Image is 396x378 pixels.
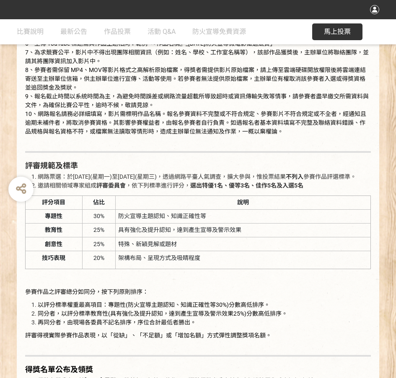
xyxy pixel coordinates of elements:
[312,23,362,40] button: 馬上投票
[38,301,270,308] span: 以評分標準權重最高項目：專題性(防火宣導主題認知、知識正確性等30%)分數高低排序。
[192,28,246,36] span: 防火宣導免費資源
[104,28,131,36] span: 作品投票
[38,173,356,180] span: 網路票選：於[DATE](星期一)至[DATE](星期三)，透過網路平臺人氣調查，擴大參與，惟投票結果 參賽作品評選標準。
[60,28,87,36] span: 最新公告
[118,226,241,233] span: 具有強化及提升認知，達到產生宣導及警示效果
[25,332,272,339] span: 評審得視實際參賽作品表現，以「從缺」、「不足額」或「增加名額」方式彈性調整獎項名額。
[25,49,369,64] span: 7、為求競賽公平，影片中不得出現團隊相關資訊（例如：姓名、學校、工作室名稱等），該部作品獲獎後，主辦單位將聯絡團隊，並請其將團隊資訊加入影片中。
[17,19,44,44] a: 比賽說明
[93,241,104,247] span: 25%
[42,199,65,206] span: 評分項目
[25,111,366,135] span: 10、網路報名請務必詳細填寫，影片需標明作品名稱。報名參賽資料不完整或不符合規定、參賽影片不符合規定或不全者，經通知且逾期未補件者，將取消參賽資格。其影響參賽權益者，由報名參賽者自行負責。如遇報...
[25,288,148,295] span: 參賽作品之評審總分如同分，按下列原則排序：
[42,255,65,261] span: 技巧表現
[25,161,78,170] strong: 評審規範及標準
[286,173,303,180] strong: 不列入
[190,182,303,189] strong: 選出特優1名、優等3名、佳作5名及入選5名
[25,365,93,374] strong: 得獎名單公布及領獎
[38,319,196,326] span: 再同分者，由現場各委員不記名排序，序位合計最低者勝出。
[93,255,104,261] span: 20%
[118,241,177,247] span: 特殊、新穎見解或題材
[45,226,62,233] span: 教育性
[148,19,176,44] a: 活動 Q&A
[25,93,369,108] span: 9、報名截止時間以系統時間為主，為避免時間誤差或網路流量超載所導致超時或資訊傳輸失敗等情事，請參賽者盡早繳交所需資料與文件，為確保比賽公平性，逾時不候，敬請見諒。
[104,19,131,44] a: 作品投票
[93,226,104,233] span: 25%
[38,182,303,189] span: 邀請相關領域專家組成 ，依下列標準進行評分，
[45,213,62,219] span: 專題性
[38,310,287,317] span: 同分者，以評分標準教育性(具有強化及提升認知，達到產生宣導及警示效果25%)分數高低排序。
[93,199,105,206] span: 佔比
[93,213,104,219] span: 30%
[118,255,200,261] span: 架構布局、呈現方式及吸睛程度
[45,241,62,247] span: 創意性
[118,213,206,219] span: 防火宣導主題認知、知識正確性等
[25,67,366,91] span: 8、參賽者需保留 MP4、MOV等影片格式之高解析原始檔案，得獎者需提供影片原始檔案，請上傳至雲端硬碟開放權限後將雲端連結寄送至主辦單位信箱，供主辦單位進行宣傳、活動等使用。若參賽者無法提供原始...
[60,19,87,44] a: 最新公告
[148,28,176,36] span: 活動 Q&A
[237,199,249,206] span: 說明
[96,182,126,189] strong: 評審委員會
[17,28,44,36] span: 比賽說明
[324,28,351,36] span: 馬上投票
[192,19,246,44] a: 防火宣導免費資源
